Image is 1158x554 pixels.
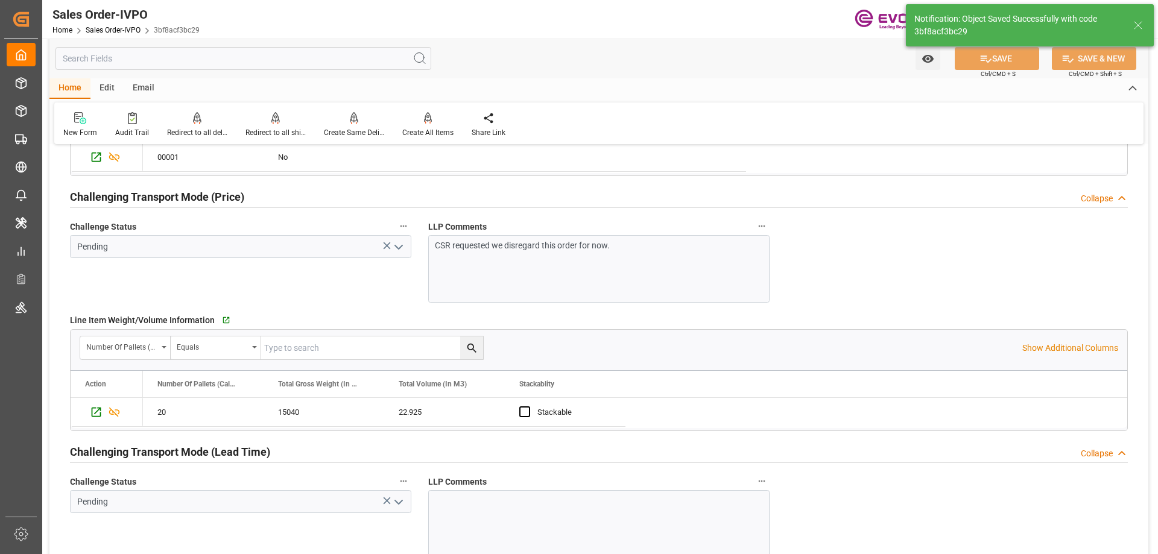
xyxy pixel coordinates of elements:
button: LLP Comments [754,218,770,234]
span: Number Of Pallets (Calculated) [157,380,238,388]
div: Number Of Pallets (Calculated) [86,339,157,353]
input: Type to search [261,336,483,359]
span: Stackablity [519,380,554,388]
span: LLP Comments [428,221,487,233]
div: Redirect to all deliveries [167,127,227,138]
button: Challenge Status [396,218,411,234]
button: open menu [80,336,171,359]
span: Total Gross Weight (In KG) [278,380,359,388]
a: Sales Order-IVPO [86,26,141,34]
span: Total Volume (In M3) [399,380,467,388]
p: Show Additional Columns [1022,342,1118,354]
div: Press SPACE to select this row. [143,398,625,427]
h2: Challenging Transport Mode (Lead Time) [70,444,270,460]
div: Edit [90,78,124,99]
span: Challenge Status [70,476,136,488]
div: Redirect to all shipments [245,127,306,138]
p: CSR requested we disregard this order for now. [435,239,753,252]
div: Stackable [537,398,611,426]
div: Audit Trail [115,127,149,138]
span: Ctrl/CMD + S [981,69,1016,78]
div: Notification: Object Saved Successfully with code 3bf8acf3bc29 [914,13,1122,38]
div: 15040 [264,398,384,426]
a: Home [52,26,72,34]
div: Equals [177,339,248,353]
div: Share Link [472,127,505,138]
div: Action [85,380,106,388]
div: Create All Items [402,127,454,138]
div: Press SPACE to select this row. [71,398,143,427]
div: New Form [63,127,97,138]
img: Evonik-brand-mark-Deep-Purple-RGB.jpeg_1700498283.jpeg [855,9,933,30]
div: Press SPACE to select this row. [143,143,746,172]
span: Ctrl/CMD + Shift + S [1069,69,1122,78]
div: Email [124,78,163,99]
div: 00001 [143,143,264,171]
div: Create Same Delivery Date [324,127,384,138]
button: LLP Comments [754,473,770,489]
button: SAVE [955,47,1039,70]
div: Home [49,78,90,99]
input: Search Fields [55,47,431,70]
button: search button [460,336,483,359]
span: Line Item Weight/Volume Information [70,314,215,327]
button: open menu [388,493,407,511]
div: No [278,143,370,171]
div: 22.925 [384,398,505,426]
div: Sales Order-IVPO [52,5,200,24]
button: open menu [916,47,940,70]
button: open menu [171,336,261,359]
span: Challenge Status [70,221,136,233]
h2: Challenging Transport Mode (Price) [70,189,244,205]
div: 20 [143,398,264,426]
div: Collapse [1081,447,1113,460]
button: Challenge Status [396,473,411,489]
button: SAVE & NEW [1052,47,1136,70]
span: LLP Comments [428,476,487,488]
div: Press SPACE to select this row. [71,143,143,172]
div: Collapse [1081,192,1113,205]
button: open menu [388,238,407,256]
